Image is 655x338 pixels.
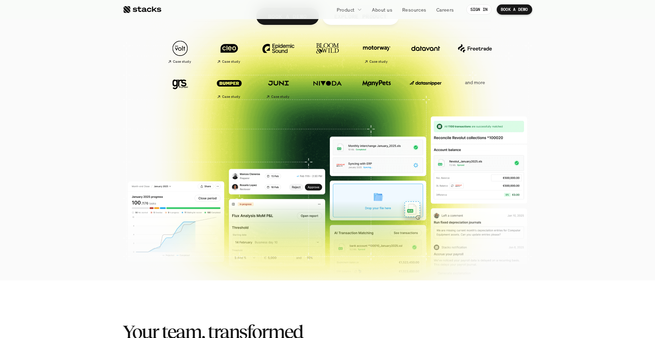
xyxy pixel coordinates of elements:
a: Careers [432,3,458,16]
p: Resources [402,6,426,13]
a: Case study [159,37,201,67]
a: BOOK A DEMO [497,4,532,15]
p: About us [372,6,392,13]
h2: Case study [222,60,240,64]
h2: Case study [271,95,289,99]
p: Careers [436,6,454,13]
a: About us [368,3,396,16]
a: Privacy Policy [81,158,111,163]
a: SIGN IN [466,4,492,15]
p: EXPLORE PRODUCT [334,11,387,21]
p: BOOK A DEMO [501,7,528,12]
p: BOOK A DEMO [268,11,307,21]
a: Case study [355,37,398,67]
a: Case study [208,72,250,102]
p: and more [454,80,496,86]
h2: Case study [222,95,240,99]
a: EXPLORE PRODUCT [322,8,399,25]
a: Resources [398,3,431,16]
a: Case study [208,37,250,67]
a: Case study [257,72,300,102]
a: BOOK A DEMO [256,8,319,25]
p: Product [337,6,355,13]
p: SIGN IN [470,7,488,12]
h2: Case study [173,60,191,64]
h2: Case study [369,60,388,64]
